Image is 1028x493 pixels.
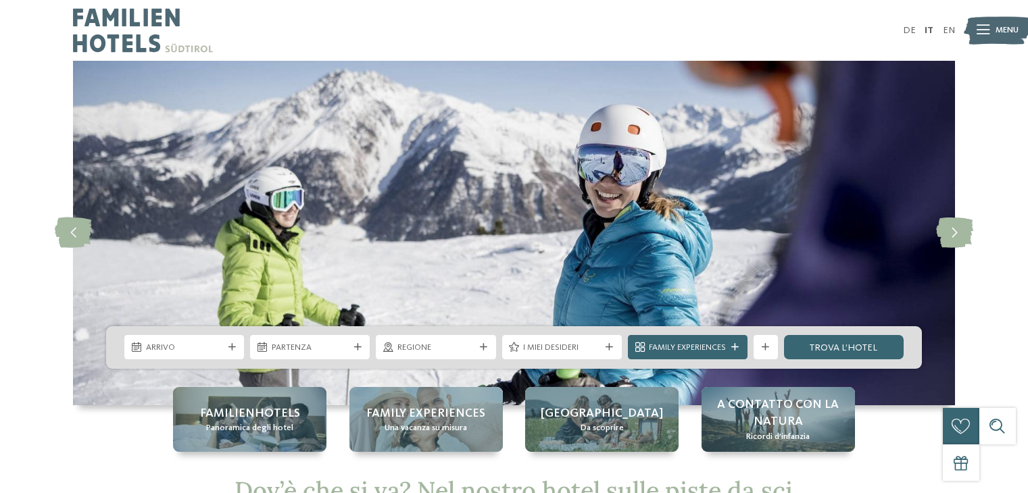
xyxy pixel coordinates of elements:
span: Una vacanza su misura [385,422,467,434]
img: Hotel sulle piste da sci per bambini: divertimento senza confini [73,61,955,405]
span: Familienhotels [200,405,300,422]
span: Family Experiences [649,342,726,354]
span: Ricordi d’infanzia [746,431,810,443]
span: Family experiences [366,405,485,422]
a: IT [925,26,933,35]
a: DE [903,26,916,35]
span: I miei desideri [523,342,600,354]
span: Da scoprire [581,422,624,434]
span: Partenza [272,342,349,354]
a: EN [943,26,955,35]
span: Menu [996,24,1019,36]
span: Regione [397,342,474,354]
a: trova l’hotel [784,335,904,359]
a: Hotel sulle piste da sci per bambini: divertimento senza confini Family experiences Una vacanza s... [349,387,503,452]
span: [GEOGRAPHIC_DATA] [541,405,663,422]
span: Arrivo [146,342,223,354]
a: Hotel sulle piste da sci per bambini: divertimento senza confini A contatto con la natura Ricordi... [702,387,855,452]
span: A contatto con la natura [714,396,843,430]
span: Panoramica degli hotel [206,422,293,434]
a: Hotel sulle piste da sci per bambini: divertimento senza confini Familienhotels Panoramica degli ... [173,387,326,452]
a: Hotel sulle piste da sci per bambini: divertimento senza confini [GEOGRAPHIC_DATA] Da scoprire [525,387,679,452]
